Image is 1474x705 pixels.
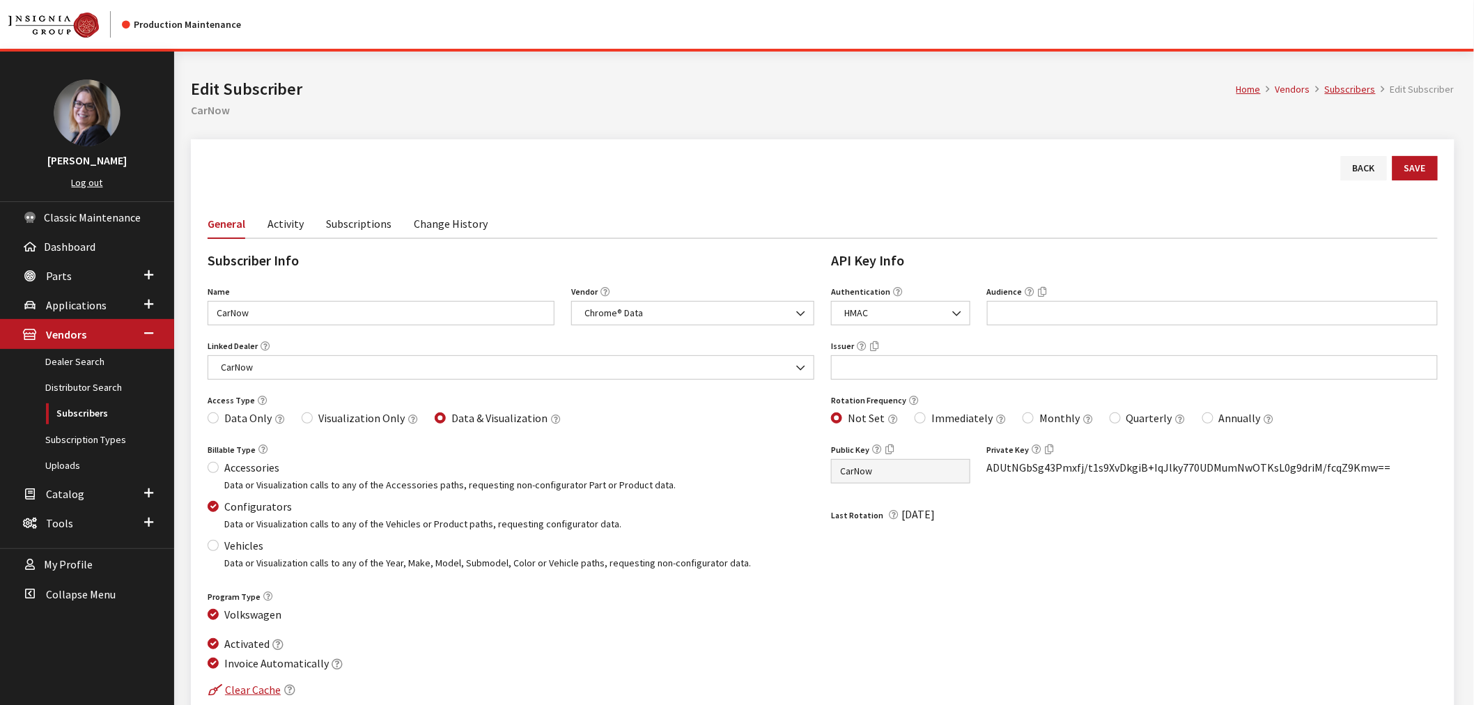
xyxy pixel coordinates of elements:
[831,340,854,352] label: Issuer
[1039,410,1080,426] label: Monthly
[46,298,107,312] span: Applications
[224,479,676,491] small: Data or Visualization calls to any of the Accessories paths, requesting non-configurator Part or ...
[191,102,1454,118] h2: CarNow
[224,518,621,530] small: Data or Visualization calls to any of the Vehicles or Product paths, requesting configurator data.
[208,394,255,407] label: Access Type
[208,340,258,352] label: Linked Dealer
[831,250,1438,271] h2: API Key Info
[54,79,121,146] img: Kim Callahan Collins
[1219,410,1261,426] label: Annually
[571,286,598,298] label: Vendor
[1341,156,1387,180] a: Back
[208,355,814,380] span: CarNow
[8,13,99,38] img: Catalog Maintenance
[318,410,405,426] label: Visualization Only
[208,591,261,603] label: Program Type
[8,11,122,38] a: Insignia Group logo
[46,516,73,530] span: Tools
[831,286,890,298] label: Authentication
[831,301,970,325] span: HMAC
[224,537,263,554] label: Vehicles
[208,208,245,239] a: General
[46,328,86,342] span: Vendors
[987,444,1030,456] label: Private Key
[208,286,230,298] label: Name
[831,509,886,522] label: Last Rotation
[1392,156,1438,180] button: Save
[1376,82,1454,97] li: Edit Subscriber
[885,442,894,458] button: Copy the "Public Key" to the clipboard
[931,410,993,426] label: Immediately
[1038,284,1048,300] button: Copy the "Audience" to the clipboard
[191,77,1236,102] h1: Edit Subscriber
[901,507,935,521] span: [DATE]
[571,301,814,325] span: Chrome® Data
[840,306,961,320] span: HMAC
[1261,82,1310,97] li: Vendors
[44,210,141,224] span: Classic Maintenance
[414,208,488,238] a: Change History
[987,460,1391,474] span: ADUtNGbSg43Pmxfj/t1s9XvDkgiB+IqJlky770UDMumNwOTKsL0g9driM/fcqZ9Kmw==
[831,444,869,456] label: Public Key
[208,250,814,271] h2: Subscriber Info
[1045,442,1055,458] button: Copy the "Private Key" to the clipboard
[44,558,93,572] span: My Profile
[224,410,272,426] label: Data Only
[224,655,329,672] label: Invoice Automatically
[46,487,84,501] span: Catalog
[267,208,304,238] a: Activity
[848,410,885,426] label: Not Set
[224,498,292,515] label: Configurators
[580,306,805,320] span: Chrome® Data
[224,635,270,652] label: Activated
[14,152,160,169] h3: [PERSON_NAME]
[208,681,281,699] button: Clear Cache
[1236,83,1261,95] a: Home
[831,394,906,407] label: Rotation Frequency
[44,240,95,254] span: Dashboard
[208,444,256,456] label: Billable Type
[987,286,1023,298] label: Audience
[224,459,279,476] label: Accessories
[326,208,391,238] a: Subscriptions
[72,176,103,189] a: Log out
[1126,410,1172,426] label: Quarterly
[869,339,879,355] button: Copy the "Issuer" to the clipboard
[1325,83,1376,95] a: Subscribers
[46,269,72,283] span: Parts
[451,410,548,426] label: Data & Visualization
[217,360,805,375] span: CarNow
[224,606,281,623] label: Volkswagen
[224,557,751,569] small: Data or Visualization calls to any of the Year, Make, Model, Submodel, Color or Vehicle paths, re...
[122,17,241,32] div: Production Maintenance
[46,587,116,601] span: Collapse Menu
